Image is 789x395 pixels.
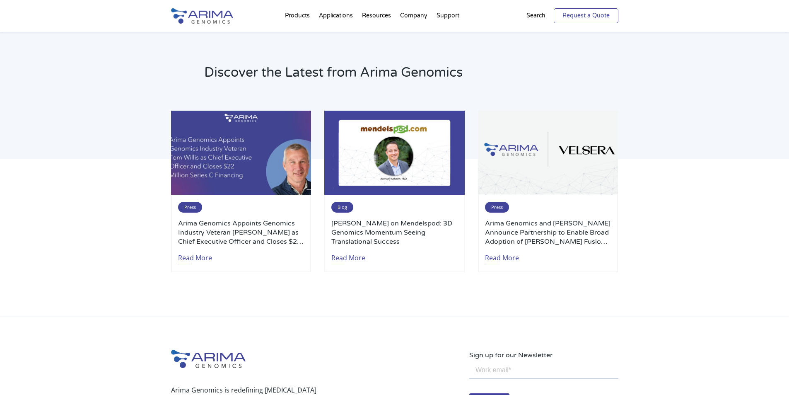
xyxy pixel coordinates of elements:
img: Anthony-Schmitt-PhD-2-500x300.jpg [324,111,464,195]
a: Read More [331,246,365,265]
a: [PERSON_NAME] on Mendelspod: 3D Genomics Momentum Seeing Translational Success [331,219,457,246]
img: Arima-Genomics-logo [171,350,246,368]
img: Personnel-Announcement-LinkedIn-Carousel-22025-1-500x300.jpg [171,111,311,195]
span: Blog [331,202,353,213]
img: Arima-Genomics-and-Velsera-Logos-500x300.png [478,111,618,195]
a: Read More [178,246,212,265]
a: Arima Genomics and [PERSON_NAME] Announce Partnership to Enable Broad Adoption of [PERSON_NAME] F... [485,219,611,246]
img: Arima-Genomics-logo [171,8,233,24]
p: Sign up for our Newsletter [469,350,618,361]
a: Read More [485,246,519,265]
a: Request a Quote [554,8,618,23]
span: Press [485,202,509,213]
iframe: Chat Widget [748,355,789,395]
a: Arima Genomics Appoints Genomics Industry Veteran [PERSON_NAME] as Chief Executive Officer and Cl... [178,219,304,246]
h2: Discover the Latest from Arima Genomics [204,63,618,88]
span: Press [178,202,202,213]
p: Search [526,10,545,21]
